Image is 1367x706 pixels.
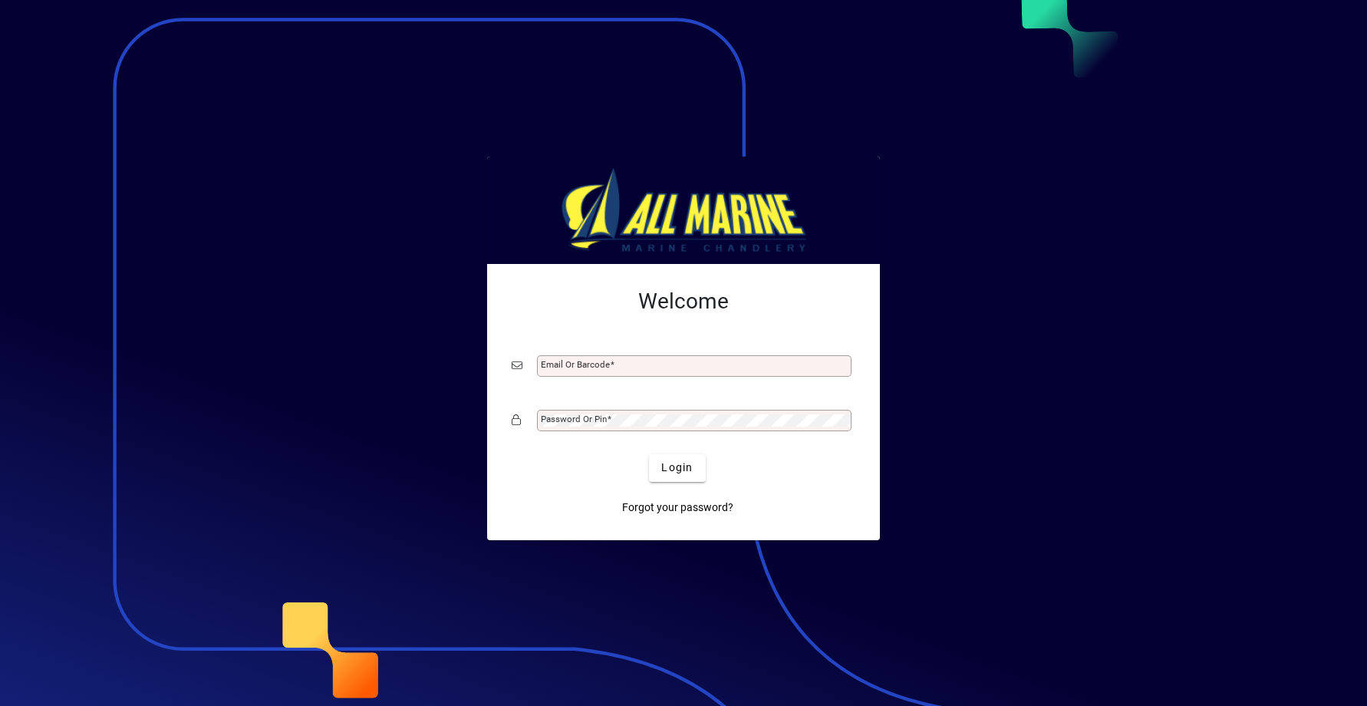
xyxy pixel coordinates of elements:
mat-label: Email or Barcode [541,359,610,370]
span: Forgot your password? [622,500,733,516]
h2: Welcome [512,289,855,315]
a: Forgot your password? [616,494,739,522]
mat-label: Password or Pin [541,414,607,424]
button: Login [649,454,705,482]
span: Login [661,460,693,476]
